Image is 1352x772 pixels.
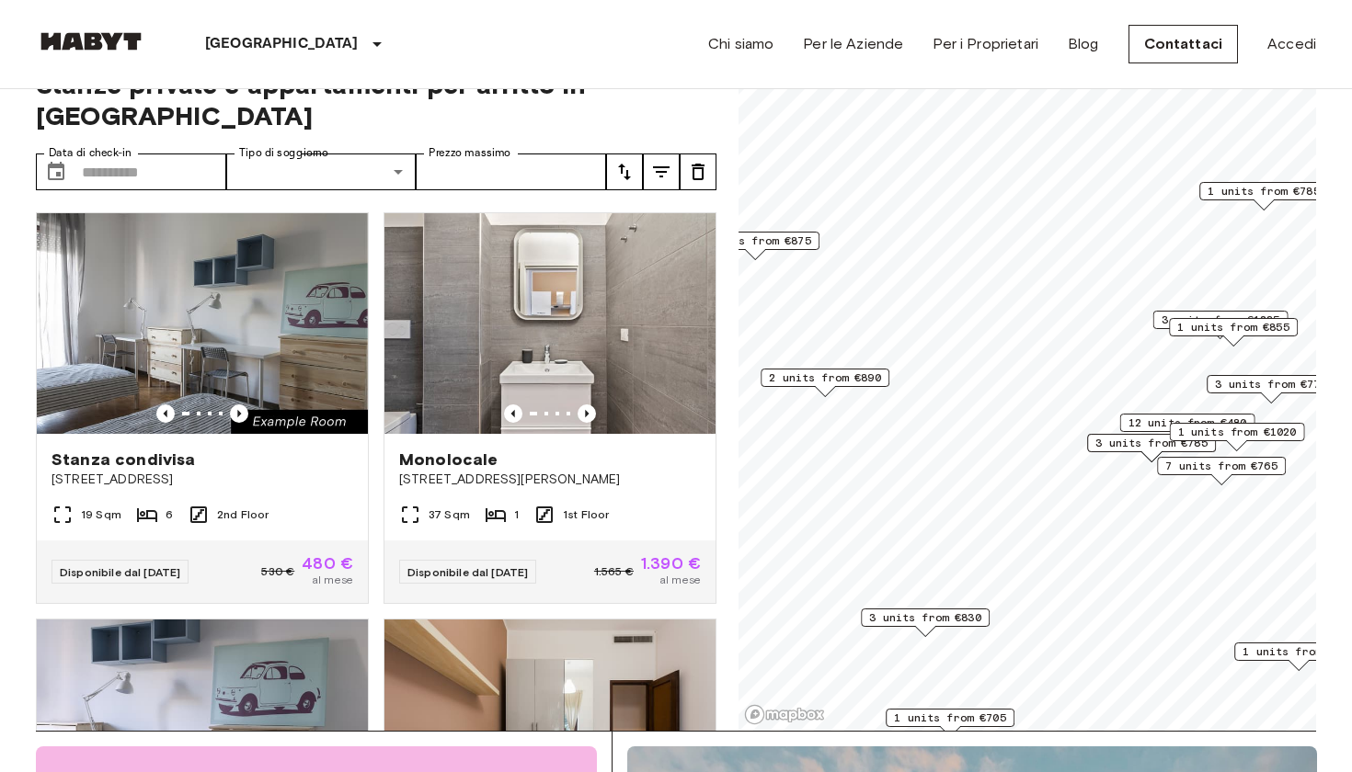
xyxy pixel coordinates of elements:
span: 12 units from €480 [1129,414,1247,431]
span: 7 units from €765 [1165,458,1278,474]
span: 3 units from €775 [1215,376,1327,392]
canvas: Map [739,47,1316,731]
span: al mese [312,572,353,588]
a: Mapbox logo [744,704,825,725]
span: [STREET_ADDRESS] [52,471,353,489]
div: Map marker [691,232,819,260]
div: Map marker [1153,311,1289,339]
span: 1st Floor [563,506,609,523]
div: Map marker [1169,318,1298,346]
label: Tipo di soggiorno [239,145,328,161]
span: [STREET_ADDRESS][PERSON_NAME] [399,471,701,489]
span: 6 [166,506,173,523]
span: 3 units from €785 [1095,435,1208,451]
span: Stanze private e appartamenti per affitto in [GEOGRAPHIC_DATA] [36,69,716,131]
span: 1 units from €785 [1208,183,1320,199]
label: Data di check-in [49,145,132,161]
span: 19 Sqm [81,506,121,523]
a: Marketing picture of unit IT-14-040-003-01HPrevious imagePrevious imageMonolocale[STREET_ADDRESS]... [384,212,716,604]
button: Previous image [504,404,522,423]
button: tune [643,153,680,190]
span: 530 € [261,563,294,580]
span: Disponibile dal [DATE] [60,565,180,579]
span: 3 units from €830 [869,609,981,626]
div: Map marker [861,608,990,637]
img: Marketing picture of unit IT-14-040-003-01H [384,213,716,434]
span: 3 units from €1235 [1162,312,1280,328]
span: 37 Sqm [429,506,470,523]
span: 1 units from €705 [894,710,1006,726]
button: tune [606,153,643,190]
button: Previous image [230,404,248,423]
span: 480 € [302,555,353,572]
a: Chi siamo [708,33,773,55]
span: 1 units from €1020 [1178,424,1297,440]
label: Prezzo massimo [429,145,510,161]
button: Choose date [38,153,74,190]
div: Map marker [886,709,1014,737]
span: 1 units from €875 [699,233,811,249]
a: Marketing picture of unit IT-14-029-003-04HPrevious imagePrevious imageStanza condivisa[STREET_AD... [36,212,369,604]
span: 1.390 € [641,555,701,572]
a: Per i Proprietari [933,33,1038,55]
button: Previous image [578,404,596,423]
p: [GEOGRAPHIC_DATA] [205,33,359,55]
span: 1 units from €855 [1177,319,1289,335]
button: Previous image [156,404,175,423]
div: Map marker [1157,457,1286,485]
img: Habyt [36,32,146,51]
div: Map marker [761,369,889,397]
button: tune [680,153,716,190]
div: Map marker [1199,182,1328,210]
a: Contattaci [1129,25,1239,63]
span: 1 [514,506,519,523]
span: Disponibile dal [DATE] [407,565,528,579]
span: 1.565 € [594,563,634,580]
span: 2nd Floor [217,506,269,523]
div: Map marker [1120,414,1255,442]
span: 2 units from €890 [769,369,881,386]
span: al mese [659,572,701,588]
a: Accedi [1267,33,1316,55]
a: Per le Aziende [803,33,903,55]
a: Blog [1068,33,1099,55]
div: Map marker [1207,375,1335,403]
div: Map marker [1087,434,1216,462]
span: Monolocale [399,448,498,471]
img: Marketing picture of unit IT-14-029-003-04H [37,213,368,434]
div: Map marker [1170,423,1305,451]
span: Stanza condivisa [52,448,195,471]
